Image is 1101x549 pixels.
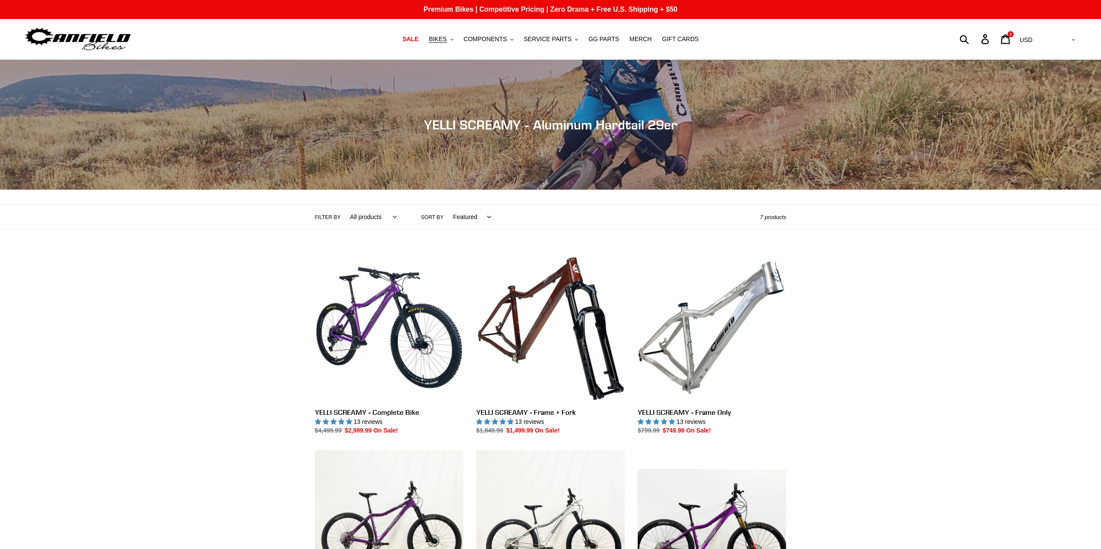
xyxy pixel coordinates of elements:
[421,213,443,221] label: Sort by
[996,30,1016,48] a: 3
[429,36,446,43] span: BIKES
[584,33,623,45] a: GG PARTS
[625,33,656,45] a: MERCH
[760,214,786,220] span: 7 products
[398,33,423,45] a: SALE
[588,36,619,43] span: GG PARTS
[459,33,518,45] button: COMPONENTS
[629,36,652,43] span: MERCH
[402,36,418,43] span: SALE
[662,36,699,43] span: GIFT CARDS
[658,33,703,45] a: GIFT CARDS
[464,36,507,43] span: COMPONENTS
[24,26,132,53] img: Canfield Bikes
[520,33,582,45] button: SERVICE PARTS
[964,29,986,48] input: Search
[424,33,457,45] button: BIKES
[424,117,677,132] span: YELLI SCREAMY - Aluminum Hardtail 29er
[1009,32,1011,36] span: 3
[524,36,571,43] span: SERVICE PARTS
[315,213,341,221] label: Filter by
